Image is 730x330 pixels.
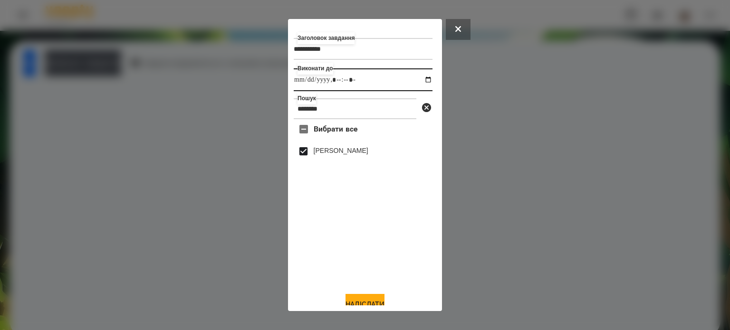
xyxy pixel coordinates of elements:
label: Пошук [298,93,316,104]
button: Надіслати [346,294,384,315]
span: Вибрати все [314,123,358,135]
label: [PERSON_NAME] [314,146,368,155]
label: Виконати до [298,63,333,75]
label: Заголовок завдання [298,32,355,44]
